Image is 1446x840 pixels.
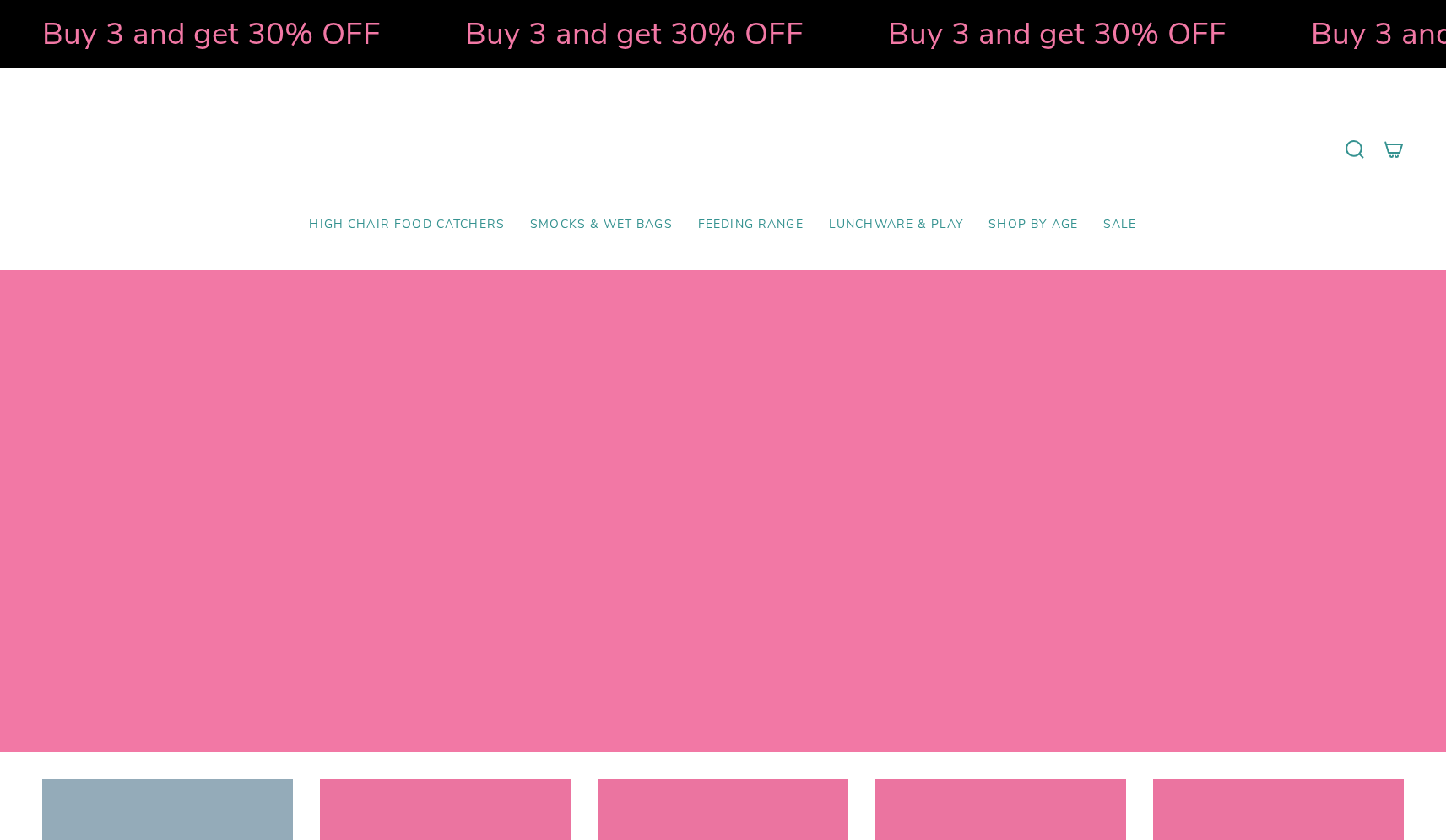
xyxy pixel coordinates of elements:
[698,218,804,232] span: Feeding Range
[829,218,963,232] span: Lunchware & Play
[517,205,685,245] a: Smocks & Wet Bags
[296,205,517,245] a: High Chair Food Catchers
[816,205,976,245] a: Lunchware & Play
[976,205,1091,245] a: Shop by Age
[1103,218,1137,232] span: SALE
[577,94,869,205] a: Mumma’s Little Helpers
[685,205,816,245] a: Feeding Range
[41,13,380,55] strong: Buy 3 and get 30% OFF
[1091,205,1150,245] a: SALE
[887,13,1226,55] strong: Buy 3 and get 30% OFF
[464,13,803,55] strong: Buy 3 and get 30% OFF
[530,218,673,232] span: Smocks & Wet Bags
[309,218,505,232] span: High Chair Food Catchers
[988,218,1078,232] span: Shop by Age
